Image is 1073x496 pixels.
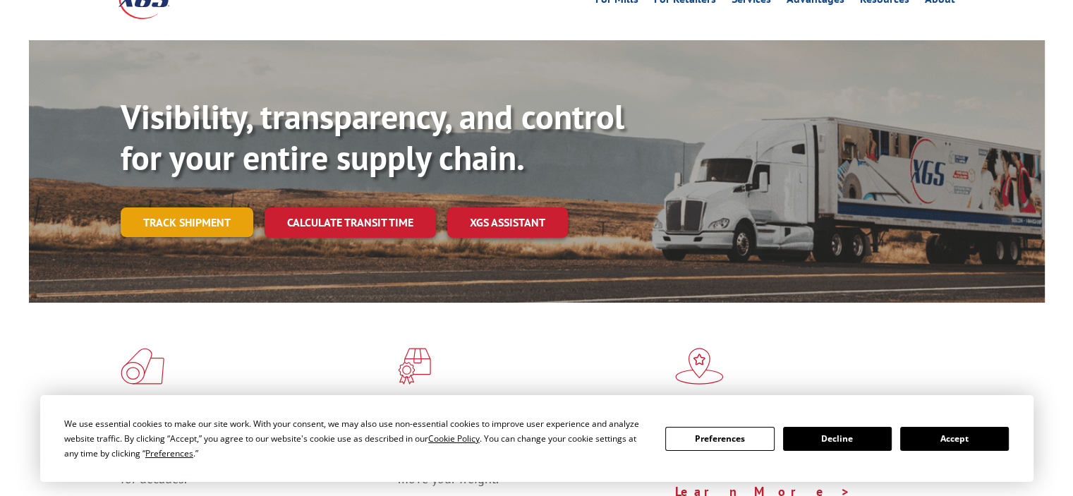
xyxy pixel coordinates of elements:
[783,427,892,451] button: Decline
[121,207,253,237] a: Track shipment
[145,447,193,459] span: Preferences
[900,427,1009,451] button: Accept
[121,95,624,179] b: Visibility, transparency, and control for your entire supply chain.
[398,348,431,385] img: xgs-icon-focused-on-flooring-red
[428,433,480,444] span: Cookie Policy
[64,416,648,461] div: We use essential cookies to make our site work. With your consent, we may also use non-essential ...
[675,348,724,385] img: xgs-icon-flagship-distribution-model-red
[121,437,387,487] span: As an industry carrier of choice, XGS has brought innovation and dedication to flooring logistics...
[265,207,436,238] a: Calculate transit time
[121,348,164,385] img: xgs-icon-total-supply-chain-intelligence-red
[665,427,774,451] button: Preferences
[40,395,1033,482] div: Cookie Consent Prompt
[447,207,568,238] a: XGS ASSISTANT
